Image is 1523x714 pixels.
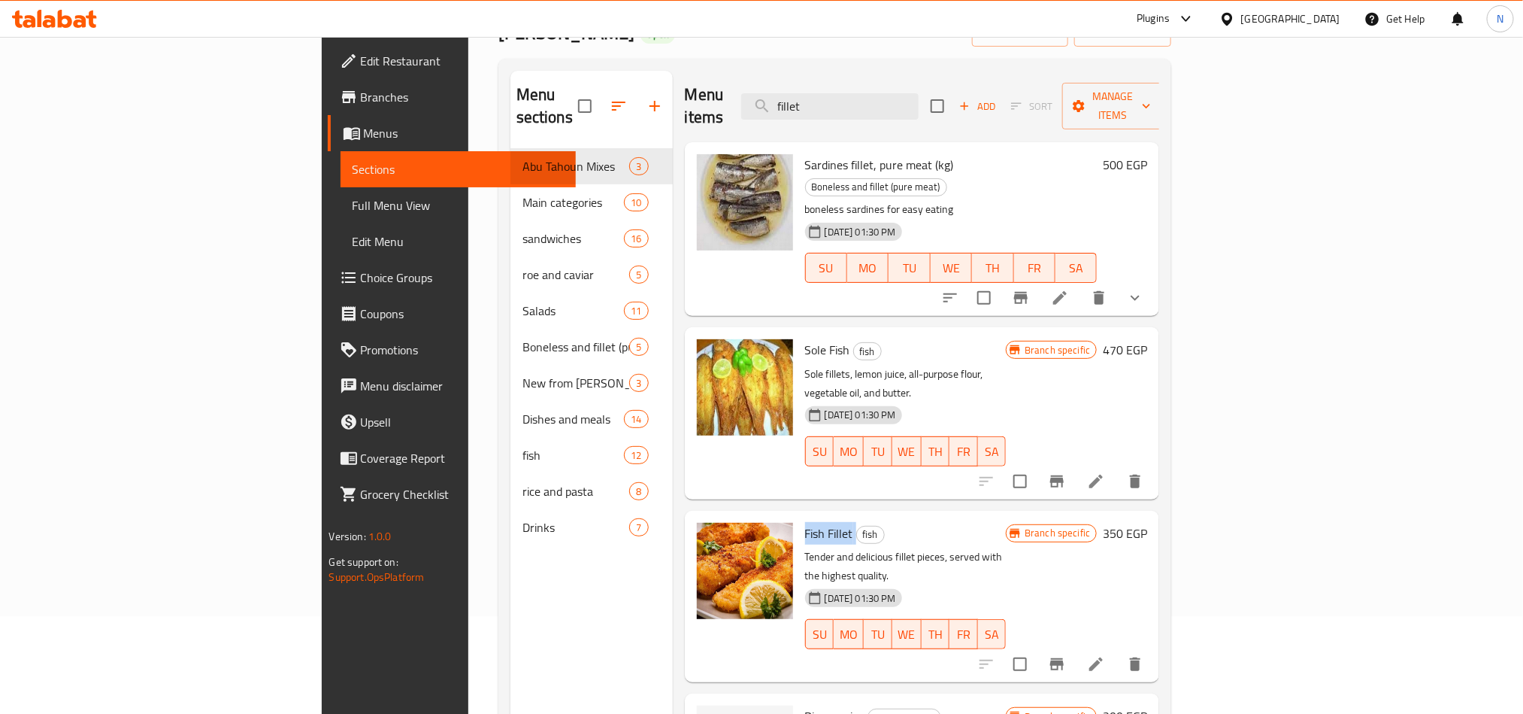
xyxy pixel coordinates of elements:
span: 14 [625,412,647,427]
button: show more [1117,280,1153,316]
span: MO [840,441,858,463]
button: SU [805,253,847,283]
div: items [629,518,648,536]
div: sandwiches [522,229,625,248]
span: Full Menu View [353,196,564,214]
span: Dishes and meals [522,410,625,428]
span: SU [812,624,828,646]
div: sandwiches16 [510,220,673,257]
a: Promotions [328,332,576,368]
span: fish [857,526,884,543]
button: MO [834,619,864,649]
button: sort-choices [932,280,968,316]
span: rice and pasta [522,482,630,500]
span: Coupons [361,305,564,323]
span: Sections [353,160,564,178]
span: [DATE] 01:30 PM [819,591,902,606]
span: Edit Restaurant [361,52,564,70]
span: Coverage Report [361,449,564,467]
span: TH [928,624,944,646]
span: Menu disclaimer [361,377,564,395]
button: WE [892,619,922,649]
span: Main categories [522,193,625,211]
span: SU [812,257,841,279]
span: Select section first [1001,95,1062,118]
div: rice and pasta8 [510,473,673,509]
span: 5 [630,268,647,282]
span: SA [984,441,1001,463]
span: Promotions [361,341,564,359]
span: SA [1061,257,1091,279]
span: MO [840,624,858,646]
button: delete [1081,280,1117,316]
span: Menus [364,124,564,142]
button: Add section [637,88,673,124]
button: delete [1117,463,1153,500]
div: New from [PERSON_NAME]3 [510,365,673,401]
h6: 470 EGP [1103,339,1147,360]
span: 5 [630,340,647,354]
span: FR [955,441,972,463]
button: TH [922,619,950,649]
span: Select all sections [569,90,601,122]
div: items [624,302,648,320]
button: SA [978,619,1007,649]
span: [DATE] 01:30 PM [819,408,902,422]
button: Branch-specific-item [1039,463,1075,500]
span: TU [895,257,924,279]
button: SA [1055,253,1097,283]
div: items [624,193,648,211]
h6: 350 EGP [1103,523,1147,544]
span: Get support on: [329,552,398,572]
span: Sole Fish [805,339,850,361]
a: Branches [328,79,576,115]
div: Abu Tahoun Mixes3 [510,148,673,184]
div: items [624,410,648,428]
span: Select to update [1004,466,1036,497]
a: Full Menu View [341,187,576,223]
nav: Menu sections [510,142,673,551]
a: Grocery Checklist [328,476,576,512]
a: Upsell [328,404,576,440]
span: fish [522,446,625,464]
button: SU [805,619,834,649]
span: Fish Fillet [805,522,853,545]
div: items [629,374,648,392]
div: items [629,482,648,500]
span: FR [1020,257,1049,279]
span: Branch specific [1019,343,1096,357]
a: Coupons [328,296,576,332]
button: FR [1014,253,1055,283]
div: [GEOGRAPHIC_DATA] [1241,11,1340,27]
span: export [1086,23,1159,42]
div: items [629,157,648,175]
a: Choice Groups [328,260,576,296]
div: items [624,229,648,248]
span: 12 [625,448,647,463]
button: TU [864,436,892,466]
button: WE [892,436,922,466]
span: Manage items [1074,87,1151,125]
button: FR [949,619,978,649]
span: Abu Tahoun Mixes [522,157,630,175]
button: SA [978,436,1007,466]
div: items [629,338,648,356]
span: import [984,23,1056,42]
div: fish12 [510,437,673,473]
a: Menu disclaimer [328,368,576,404]
span: Drinks [522,518,630,536]
span: Sardines fillet, pure meat (kg) [805,153,954,176]
span: roe and caviar [522,266,630,284]
img: Sole Fish [697,339,793,436]
span: Boneless and fillet (pure meat) [522,338,630,356]
span: WE [898,624,916,646]
img: Sardines fillet, pure meat (kg) [697,154,793,251]
button: TH [972,253,1013,283]
a: Edit menu item [1051,289,1069,307]
div: Dishes and meals14 [510,401,673,437]
a: Edit Menu [341,223,576,260]
span: Add item [953,95,1001,118]
span: MO [853,257,883,279]
button: delete [1117,646,1153,682]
